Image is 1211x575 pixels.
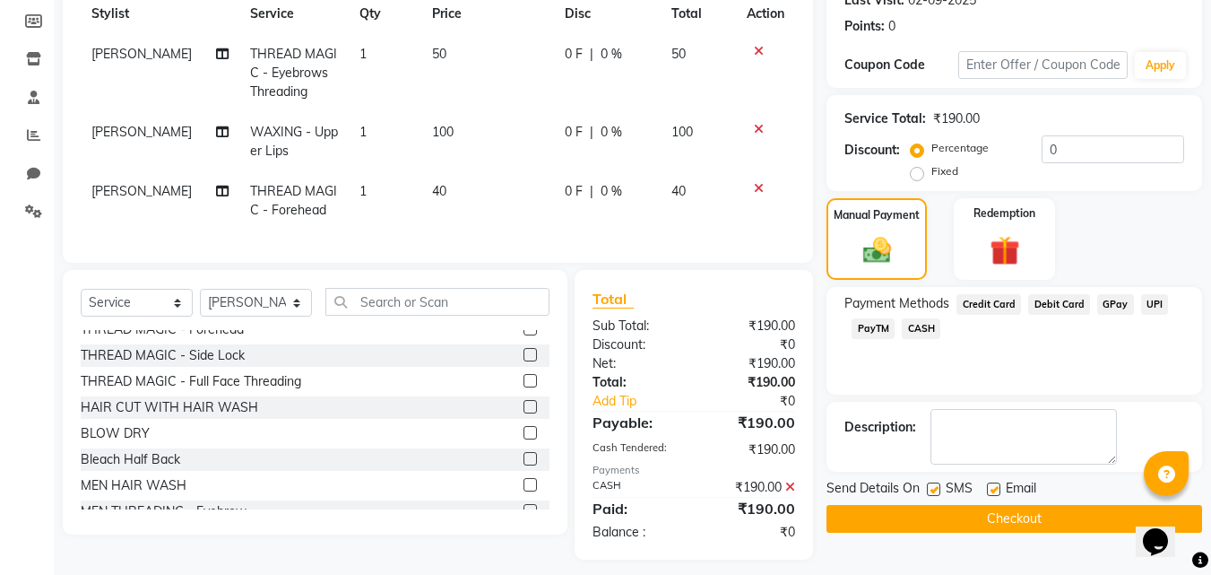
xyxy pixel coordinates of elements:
div: Cash Tendered: [579,440,694,459]
span: 0 % [601,182,622,201]
div: Coupon Code [844,56,957,74]
span: 50 [671,46,686,62]
span: Debit Card [1028,294,1090,315]
div: CASH [579,478,694,497]
span: THREAD MAGIC - Eyebrows Threading [250,46,337,100]
span: [PERSON_NAME] [91,124,192,140]
label: Redemption [973,205,1035,222]
div: ₹190.00 [694,498,809,519]
div: ₹190.00 [694,354,809,373]
span: Total [593,290,634,309]
div: HAIR CUT WITH HAIR WASH [81,398,258,417]
div: Total: [579,373,694,392]
span: GPay [1097,294,1134,315]
div: MEN HAIR WASH [81,476,186,495]
span: 0 % [601,45,622,64]
img: _gift.svg [981,232,1029,269]
div: ₹190.00 [694,317,809,335]
span: 100 [671,124,693,140]
div: Discount: [844,141,900,160]
div: Sub Total: [579,317,694,335]
span: PayTM [852,318,895,339]
div: Bleach Half Back [81,450,180,469]
div: ₹0 [714,392,809,411]
div: Description: [844,418,916,437]
span: WAXING - Upper Lips [250,124,338,159]
span: [PERSON_NAME] [91,183,192,199]
span: 0 % [601,123,622,142]
div: THREAD MAGIC - Forehead [81,320,244,339]
div: ₹190.00 [694,412,809,433]
span: Payment Methods [844,294,949,313]
span: 40 [432,183,446,199]
input: Enter Offer / Coupon Code [958,51,1128,79]
div: THREAD MAGIC - Side Lock [81,346,245,365]
label: Percentage [931,140,989,156]
span: Send Details On [826,479,920,501]
span: 0 F [565,45,583,64]
span: 50 [432,46,446,62]
div: Payable: [579,412,694,433]
div: ₹190.00 [694,440,809,459]
div: Service Total: [844,109,926,128]
div: ₹190.00 [694,478,809,497]
button: Checkout [826,505,1202,533]
div: BLOW DRY [81,424,150,443]
div: Net: [579,354,694,373]
span: | [590,123,593,142]
div: ₹190.00 [933,109,980,128]
span: | [590,45,593,64]
span: THREAD MAGIC - Forehead [250,183,337,218]
div: THREAD MAGIC - Full Face Threading [81,372,301,391]
span: 40 [671,183,686,199]
span: Credit Card [956,294,1021,315]
span: 0 F [565,123,583,142]
span: [PERSON_NAME] [91,46,192,62]
div: ₹0 [694,335,809,354]
span: | [590,182,593,201]
span: 1 [359,183,367,199]
span: CASH [902,318,940,339]
div: Balance : [579,523,694,542]
div: ₹0 [694,523,809,542]
div: ₹190.00 [694,373,809,392]
a: Add Tip [579,392,713,411]
div: Payments [593,463,795,478]
div: MEN THREADING - Eyebrow [81,502,247,521]
span: UPI [1141,294,1169,315]
label: Manual Payment [834,207,920,223]
img: _cash.svg [854,234,900,266]
span: SMS [946,479,973,501]
span: 1 [359,124,367,140]
iframe: chat widget [1136,503,1193,557]
div: Points: [844,17,885,36]
input: Search or Scan [325,288,549,316]
div: Paid: [579,498,694,519]
label: Fixed [931,163,958,179]
button: Apply [1135,52,1186,79]
span: 100 [432,124,454,140]
div: 0 [888,17,895,36]
div: Discount: [579,335,694,354]
span: Email [1006,479,1036,501]
span: 1 [359,46,367,62]
span: 0 F [565,182,583,201]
